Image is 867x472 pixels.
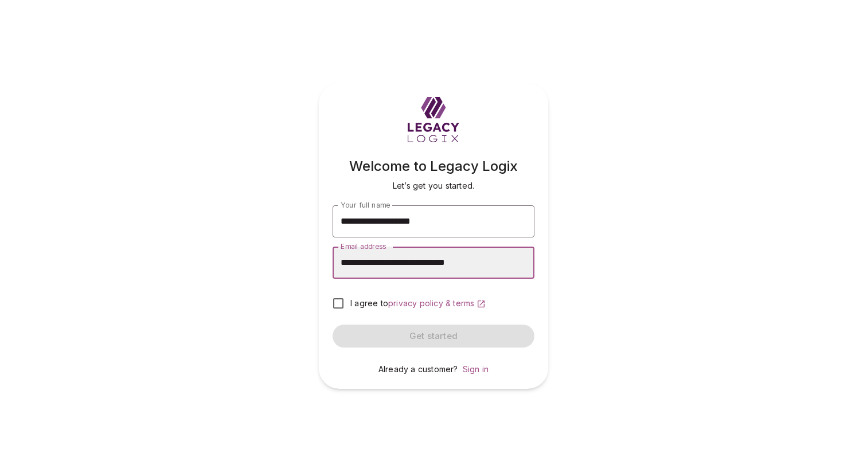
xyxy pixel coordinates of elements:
a: privacy policy & terms [388,298,486,308]
span: Already a customer? [378,364,458,374]
a: Sign in [463,364,489,374]
span: Email address [341,242,386,251]
span: Welcome to Legacy Logix [349,158,518,174]
span: privacy policy & terms [388,298,474,308]
span: I agree to [350,298,388,308]
span: Your full name [341,201,390,209]
span: Let’s get you started. [393,181,474,190]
